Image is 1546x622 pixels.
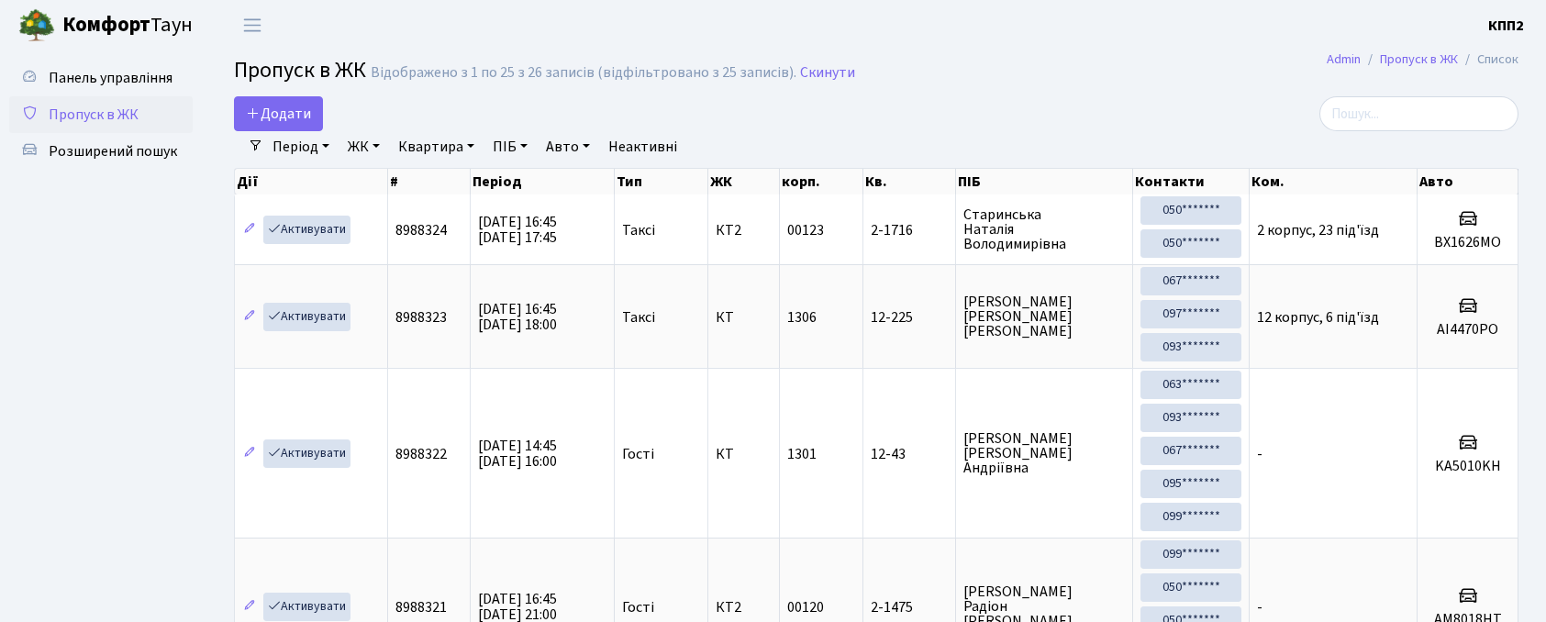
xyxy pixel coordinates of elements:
button: Переключити навігацію [229,10,275,40]
span: Гості [622,600,654,615]
span: [DATE] 14:45 [DATE] 16:00 [478,436,557,472]
span: 2 корпус, 23 під'їзд [1257,220,1379,240]
th: Ком. [1250,169,1418,194]
a: Активувати [263,303,350,331]
span: КТ2 [716,223,772,238]
span: 1306 [787,307,817,328]
span: [PERSON_NAME] [PERSON_NAME] Андріївна [963,431,1125,475]
h5: AI4470PO [1425,321,1510,339]
span: 00123 [787,220,824,240]
a: Неактивні [601,131,684,162]
span: [DATE] 16:45 [DATE] 17:45 [478,212,557,248]
img: logo.png [18,7,55,44]
span: Таксі [622,223,655,238]
a: КПП2 [1488,15,1524,37]
a: Додати [234,96,323,131]
span: 8988324 [395,220,447,240]
span: 8988321 [395,597,447,617]
a: Період [265,131,337,162]
span: - [1257,597,1262,617]
a: Авто [539,131,597,162]
b: Комфорт [62,10,150,39]
span: 12 корпус, 6 під'їзд [1257,307,1379,328]
th: корп. [780,169,863,194]
span: 12-225 [871,310,948,325]
span: Старинська Наталія Володимирівна [963,207,1125,251]
a: Пропуск в ЖК [9,96,193,133]
nav: breadcrumb [1299,40,1546,79]
b: КПП2 [1488,16,1524,36]
a: Розширений пошук [9,133,193,170]
th: Контакти [1133,169,1250,194]
span: 1301 [787,444,817,464]
span: 00120 [787,597,824,617]
input: Пошук... [1319,96,1518,131]
th: Дії [235,169,388,194]
span: 8988323 [395,307,447,328]
span: 8988322 [395,444,447,464]
span: Панель управління [49,68,172,88]
span: [PERSON_NAME] [PERSON_NAME] [PERSON_NAME] [963,294,1125,339]
span: Пропуск в ЖК [49,105,139,125]
a: Панель управління [9,60,193,96]
span: КТ [716,447,772,461]
li: Список [1458,50,1518,70]
h5: ВХ1626МО [1425,234,1510,251]
h5: KA5010KH [1425,458,1510,475]
th: Авто [1418,169,1518,194]
span: Гості [622,447,654,461]
span: Пропуск в ЖК [234,54,366,86]
a: Активувати [263,439,350,468]
th: Тип [615,169,708,194]
a: ЖК [340,131,387,162]
span: 12-43 [871,447,948,461]
div: Відображено з 1 по 25 з 26 записів (відфільтровано з 25 записів). [371,64,796,82]
th: ПІБ [956,169,1133,194]
span: Розширений пошук [49,141,177,161]
span: Таксі [622,310,655,325]
a: Пропуск в ЖК [1380,50,1458,69]
span: Додати [246,104,311,124]
span: КТ [716,310,772,325]
a: Квартира [391,131,482,162]
th: Кв. [863,169,956,194]
span: 2-1475 [871,600,948,615]
a: Скинути [800,64,855,82]
a: Активувати [263,593,350,621]
th: ЖК [708,169,780,194]
span: [DATE] 16:45 [DATE] 18:00 [478,299,557,335]
a: Admin [1327,50,1361,69]
th: # [388,169,471,194]
span: КТ2 [716,600,772,615]
th: Період [471,169,616,194]
span: - [1257,444,1262,464]
a: Активувати [263,216,350,244]
span: 2-1716 [871,223,948,238]
a: ПІБ [485,131,535,162]
span: Таун [62,10,193,41]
